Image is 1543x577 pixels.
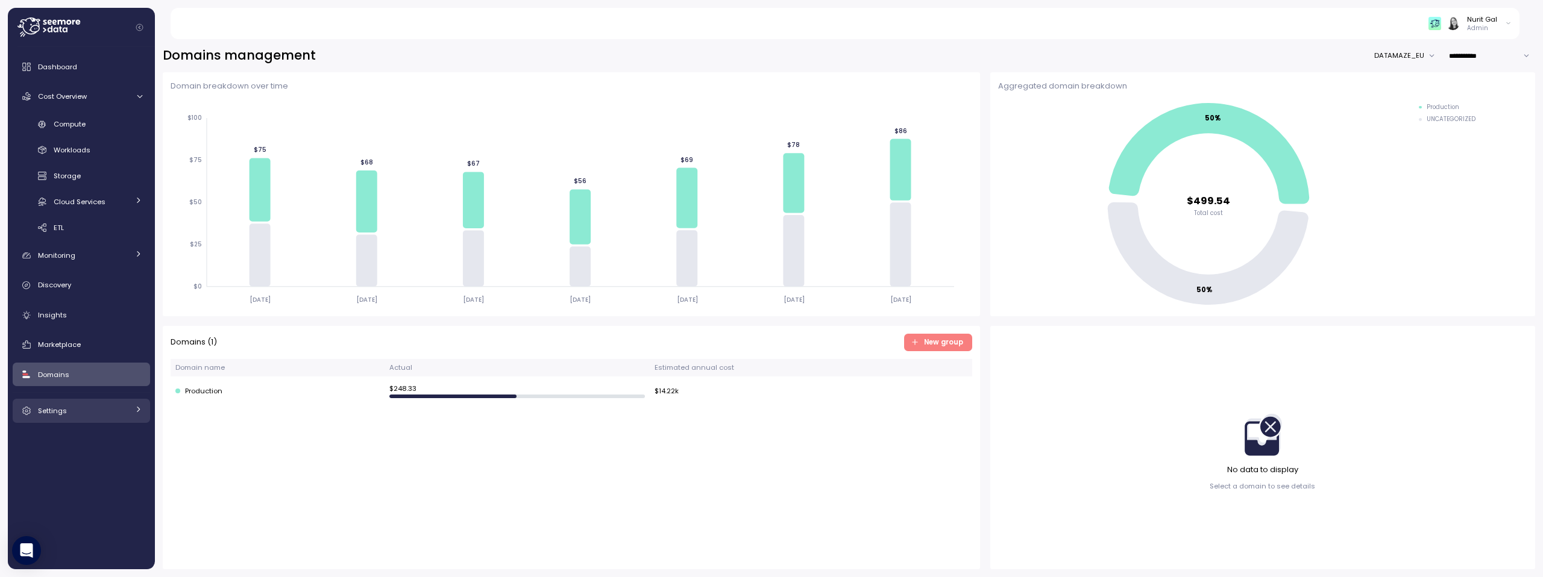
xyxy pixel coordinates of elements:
tspan: $78 [788,142,800,149]
a: Settings [13,399,150,423]
span: Settings [38,406,67,416]
th: Actual [385,359,650,376]
span: Compute [54,119,86,129]
td: $ 248.33 [385,376,650,406]
a: Dashboard [13,55,150,79]
span: Monitoring [38,251,75,260]
tspan: $25 [190,241,202,249]
tspan: $68 [360,158,373,166]
div: $ 14.22k [655,384,967,398]
div: Production [1427,103,1459,111]
button: Collapse navigation [132,23,147,32]
tspan: $56 [574,178,586,186]
tspan: $86 [894,127,907,135]
div: Nurit Gal [1467,14,1497,24]
span: ETL [54,223,64,232]
h2: Domains management [163,47,316,64]
p: Select a domain to see details [1210,481,1315,491]
a: Monitoring [13,243,150,267]
a: Marketplace [13,332,150,357]
button: DATAMAZE_EU [1374,47,1441,64]
div: Open Intercom Messenger [12,536,41,565]
a: Compute [13,114,150,134]
a: Insights [13,303,150,327]
th: Domain name [171,359,385,376]
a: Discovery [13,273,150,298]
tspan: [DATE] [463,296,484,304]
div: Production [175,386,380,397]
a: Cloud Services [13,192,150,211]
p: Admin [1467,24,1497,33]
tspan: [DATE] [677,296,698,304]
img: ACg8ocIVugc3DtI--ID6pffOeA5XcvoqExjdOmyrlhjOptQpqjom7zQ=s96-c [1447,17,1459,30]
span: Discovery [38,280,71,290]
span: Domains [38,370,69,379]
span: New group [924,334,963,351]
tspan: $0 [193,283,202,291]
a: ETL [13,217,150,237]
tspan: [DATE] [356,296,377,304]
span: Marketplace [38,340,81,349]
span: Cost Overview [38,92,87,101]
a: Cost Overview [13,84,150,108]
tspan: $67 [467,160,480,168]
a: Storage [13,166,150,186]
div: UNCATEGORIZED [1427,115,1475,123]
p: Domains ( 1 ) [171,336,217,348]
p: Domain breakdown over time [171,80,973,92]
tspan: [DATE] [570,296,591,304]
tspan: [DATE] [890,296,911,304]
tspan: $50 [189,199,202,207]
tspan: Total cost [1194,209,1223,217]
span: Workloads [54,145,90,155]
span: Cloud Services [54,197,105,207]
tspan: [DATE] [250,296,271,304]
tspan: $69 [680,156,693,164]
tspan: $499.54 [1187,193,1230,207]
button: New group [904,334,973,351]
tspan: $75 [253,146,266,154]
p: No data to display [1227,464,1298,476]
th: Estimated annual cost [650,359,973,376]
span: Dashboard [38,62,77,72]
p: Aggregated domain breakdown [998,80,1527,92]
tspan: [DATE] [784,296,805,304]
a: Domains [13,363,150,387]
a: Workloads [13,140,150,160]
span: Insights [38,310,67,320]
span: Storage [54,171,81,181]
tspan: $75 [189,157,202,164]
img: 65f98ecb31a39d60f1f315eb.PNG [1428,17,1441,30]
tspan: $100 [187,114,202,122]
